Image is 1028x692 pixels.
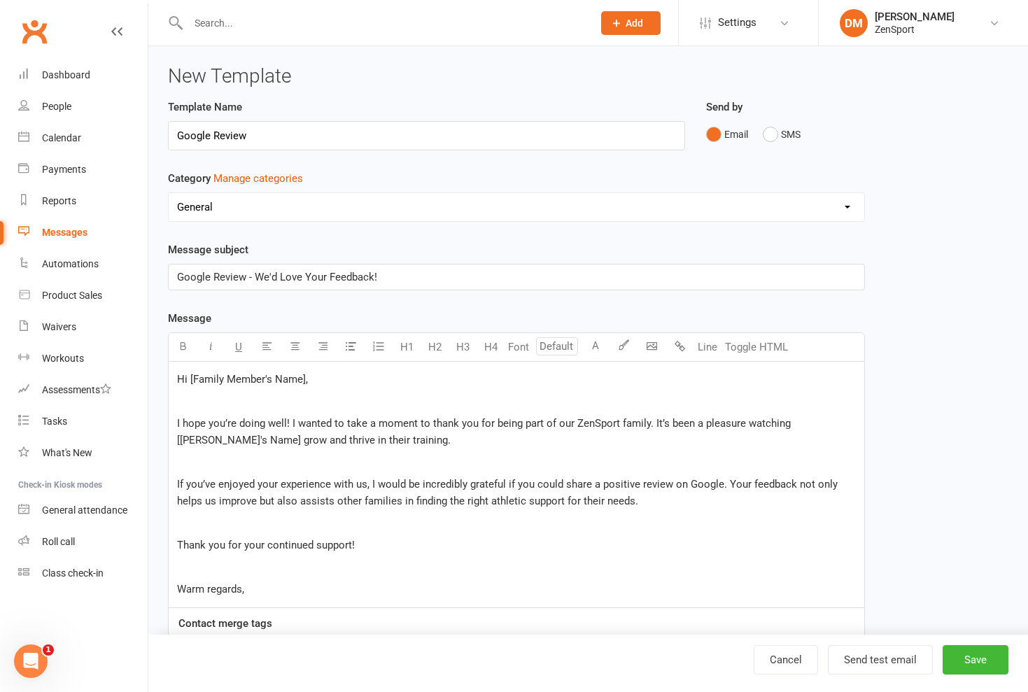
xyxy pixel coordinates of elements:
[449,333,477,361] button: H3
[706,121,748,148] button: Email
[763,121,801,148] button: SMS
[828,645,933,675] button: Send test email
[18,495,148,526] a: General attendance kiosk mode
[168,170,303,187] label: Category
[875,10,955,23] div: [PERSON_NAME]
[168,66,1008,87] h3: New Template
[721,333,791,361] button: Toggle HTML
[18,248,148,280] a: Automations
[42,195,76,206] div: Reports
[42,164,86,175] div: Payments
[42,416,67,427] div: Tasks
[177,478,840,507] span: If you’ve enjoyed your experience with us, I would be incredibly grateful if you could share a po...
[693,333,721,361] button: Line
[42,504,127,516] div: General attendance
[168,241,248,258] label: Message subject
[14,644,48,678] iframe: Intercom live chat
[177,373,308,386] span: Hi [Family Member's Name],
[18,122,148,154] a: Calendar
[18,154,148,185] a: Payments
[42,290,102,301] div: Product Sales
[177,271,377,283] span: Google Review - We'd Love Your Feedback!
[18,406,148,437] a: Tasks
[18,343,148,374] a: Workouts
[213,170,303,187] button: Category
[754,645,818,675] a: Cancel
[840,9,868,37] div: DM
[177,417,794,446] span: I hope you’re doing well! I wanted to take a moment to thank you for being part of our ZenSport f...
[706,99,742,115] label: Send by
[235,341,242,353] span: U
[42,567,104,579] div: Class check-in
[393,333,421,361] button: H1
[626,17,643,29] span: Add
[18,91,148,122] a: People
[168,310,211,327] label: Message
[421,333,449,361] button: H2
[225,333,253,361] button: U
[42,353,84,364] div: Workouts
[18,558,148,589] a: Class kiosk mode
[18,280,148,311] a: Product Sales
[536,337,578,355] input: Default
[42,258,99,269] div: Automations
[18,526,148,558] a: Roll call
[18,59,148,91] a: Dashboard
[184,13,583,33] input: Search...
[505,333,533,361] button: Font
[42,447,92,458] div: What's New
[168,99,242,115] label: Template Name
[178,615,272,632] label: Contact merge tags
[177,539,355,551] span: Thank you for your continued support!
[42,384,111,395] div: Assessments
[718,7,756,38] span: Settings
[18,374,148,406] a: Assessments
[18,185,148,217] a: Reports
[42,536,75,547] div: Roll call
[601,11,661,35] button: Add
[582,333,610,361] button: A
[177,583,244,595] span: Warm regards,
[42,101,71,112] div: People
[42,321,76,332] div: Waivers
[43,644,54,656] span: 1
[943,645,1008,675] button: Save
[18,311,148,343] a: Waivers
[18,217,148,248] a: Messages
[42,132,81,143] div: Calendar
[18,437,148,469] a: What's New
[17,14,52,49] a: Clubworx
[875,23,955,36] div: ZenSport
[477,333,505,361] button: H4
[42,227,87,238] div: Messages
[42,69,90,80] div: Dashboard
